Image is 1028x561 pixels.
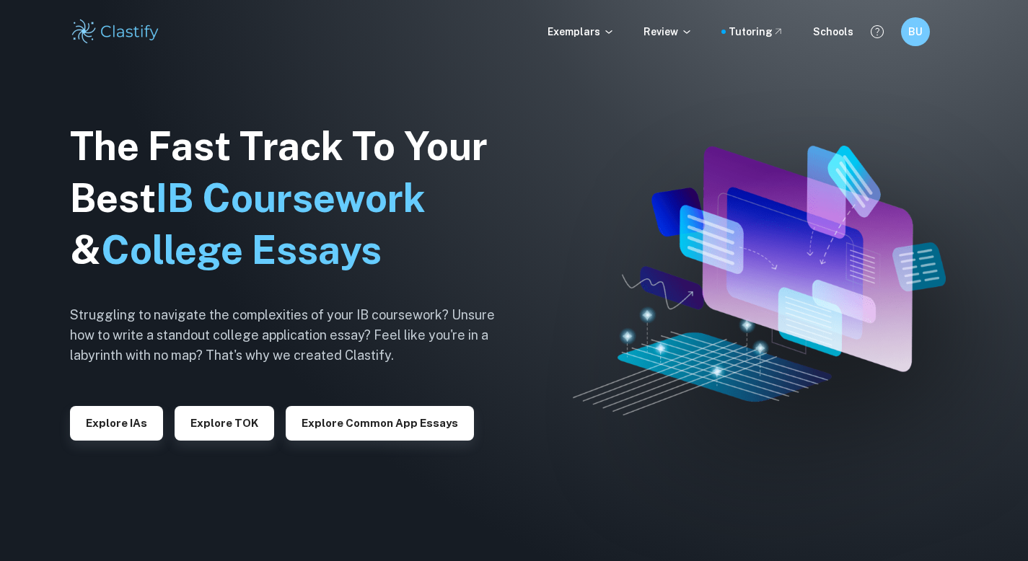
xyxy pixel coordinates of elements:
[156,175,426,221] span: IB Coursework
[175,415,274,429] a: Explore TOK
[70,17,162,46] img: Clastify logo
[907,24,923,40] h6: BU
[70,415,163,429] a: Explore IAs
[865,19,889,44] button: Help and Feedback
[101,227,382,273] span: College Essays
[901,17,930,46] button: BU
[286,406,474,441] button: Explore Common App essays
[813,24,853,40] a: Schools
[175,406,274,441] button: Explore TOK
[70,406,163,441] button: Explore IAs
[286,415,474,429] a: Explore Common App essays
[70,120,517,276] h1: The Fast Track To Your Best &
[548,24,615,40] p: Exemplars
[643,24,693,40] p: Review
[70,305,517,366] h6: Struggling to navigate the complexities of your IB coursework? Unsure how to write a standout col...
[573,146,946,415] img: Clastify hero
[729,24,784,40] a: Tutoring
